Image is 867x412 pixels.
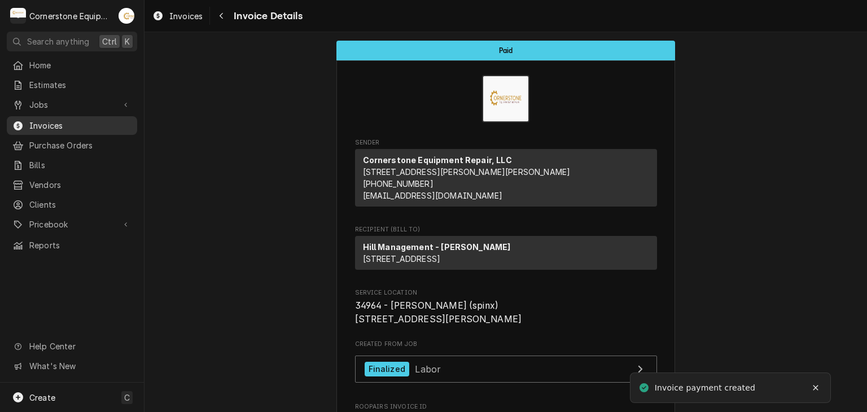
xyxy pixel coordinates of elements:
div: Created From Job [355,340,657,388]
a: Reports [7,236,137,255]
span: Purchase Orders [29,139,132,151]
a: [PHONE_NUMBER] [363,179,433,189]
div: Recipient (Bill To) [355,236,657,270]
span: Home [29,59,132,71]
span: Recipient (Bill To) [355,225,657,234]
span: Pricebook [29,218,115,230]
span: Vendors [29,179,132,191]
a: [EMAIL_ADDRESS][DOMAIN_NAME] [363,191,502,200]
a: Invoices [148,7,207,25]
span: Service Location [355,299,657,326]
a: Clients [7,195,137,214]
div: Cornerstone Equipment Repair, LLC's Avatar [10,8,26,24]
span: Jobs [29,99,115,111]
div: Invoice Sender [355,138,657,212]
a: Go to What's New [7,357,137,375]
span: Sender [355,138,657,147]
div: Sender [355,149,657,207]
div: Service Location [355,288,657,326]
span: Created From Job [355,340,657,349]
button: Search anythingCtrlK [7,32,137,51]
span: [STREET_ADDRESS] [363,254,441,264]
span: Search anything [27,36,89,47]
div: Andrew Buigues's Avatar [119,8,134,24]
div: C [10,8,26,24]
img: Logo [482,75,529,122]
a: View Job [355,356,657,383]
div: Recipient (Bill To) [355,236,657,274]
div: Finalized [365,362,409,377]
div: Invoice Recipient [355,225,657,275]
div: Sender [355,149,657,211]
span: Roopairs Invoice ID [355,402,657,411]
span: Invoice Details [230,8,302,24]
button: Navigate back [212,7,230,25]
span: Invoices [29,120,132,132]
div: Cornerstone Equipment Repair, LLC [29,10,112,22]
span: Labor [415,363,441,374]
a: Home [7,56,137,74]
div: Status [336,41,675,60]
div: Invoice payment created [655,382,757,394]
span: C [124,392,130,404]
span: 34964 - [PERSON_NAME] (spinx) [STREET_ADDRESS][PERSON_NAME] [355,300,522,325]
a: Purchase Orders [7,136,137,155]
span: K [125,36,130,47]
strong: Hill Management - [PERSON_NAME] [363,242,511,252]
span: Help Center [29,340,130,352]
span: Paid [499,47,513,54]
span: [STREET_ADDRESS][PERSON_NAME][PERSON_NAME] [363,167,571,177]
a: Go to Jobs [7,95,137,114]
span: Service Location [355,288,657,297]
a: Go to Pricebook [7,215,137,234]
span: Create [29,393,55,402]
span: Ctrl [102,36,117,47]
span: Clients [29,199,132,211]
span: Invoices [169,10,203,22]
div: AB [119,8,134,24]
strong: Cornerstone Equipment Repair, LLC [363,155,512,165]
a: Go to Help Center [7,337,137,356]
span: Estimates [29,79,132,91]
span: Bills [29,159,132,171]
a: Vendors [7,176,137,194]
a: Bills [7,156,137,174]
span: Reports [29,239,132,251]
a: Invoices [7,116,137,135]
span: What's New [29,360,130,372]
a: Estimates [7,76,137,94]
